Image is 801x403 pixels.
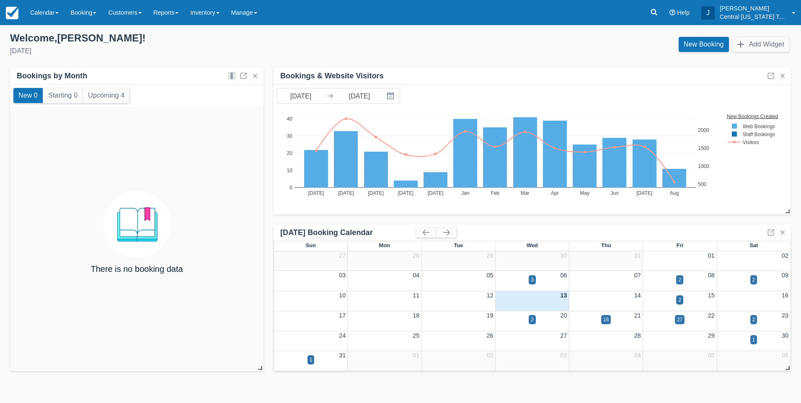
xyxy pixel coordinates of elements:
a: 30 [561,252,567,259]
a: 14 [634,292,641,299]
a: 21 [634,312,641,319]
span: Thu [601,242,611,248]
div: Bookings by Month [17,71,88,81]
img: booking.png [103,191,171,258]
a: 08 [708,272,715,279]
a: 05 [708,352,715,359]
a: 05 [486,272,493,279]
span: Fri [677,242,684,248]
div: 16 [603,316,609,323]
button: New 0 [13,88,43,103]
button: Add Widget [732,37,789,52]
a: 28 [634,332,641,339]
a: 03 [561,352,567,359]
button: Interact with the calendar and add the check-in date for your trip. [383,88,400,103]
a: 11 [413,292,419,299]
span: Sat [749,242,758,248]
div: Welcome , [PERSON_NAME] ! [10,32,394,44]
a: 03 [339,272,346,279]
a: 17 [339,312,346,319]
a: 01 [413,352,419,359]
a: 24 [339,332,346,339]
a: 26 [486,332,493,339]
div: 2 [752,316,755,323]
a: 04 [413,272,419,279]
input: Start Date [277,88,324,103]
a: 06 [782,352,788,359]
span: Wed [527,242,538,248]
div: J [701,6,715,20]
a: 31 [634,252,641,259]
a: 25 [413,332,419,339]
a: 23 [782,312,788,319]
a: 27 [561,332,567,339]
button: Upcoming 4 [83,88,129,103]
a: 13 [561,292,567,299]
div: 27 [677,316,682,323]
a: 29 [708,332,715,339]
span: Help [677,9,690,16]
a: 28 [413,252,419,259]
a: 06 [561,272,567,279]
a: 01 [708,252,715,259]
p: [PERSON_NAME] [720,4,787,13]
p: Central [US_STATE] Tours [720,13,787,21]
div: 2 [531,316,534,323]
div: 2 [678,296,681,304]
a: 09 [782,272,788,279]
a: 15 [708,292,715,299]
div: [DATE] Booking Calendar [280,228,416,238]
a: 12 [486,292,493,299]
h4: There is no booking data [90,264,183,274]
span: Mon [379,242,390,248]
a: 30 [782,332,788,339]
text: New Bookings Created [728,113,779,119]
a: 04 [634,352,641,359]
a: 16 [782,292,788,299]
a: 02 [782,252,788,259]
a: 31 [339,352,346,359]
div: [DATE] [10,46,394,56]
i: Help [669,10,675,15]
a: 07 [634,272,641,279]
a: 20 [561,312,567,319]
span: Tue [454,242,463,248]
a: 18 [413,312,419,319]
div: 1 [310,356,313,364]
a: 22 [708,312,715,319]
img: checkfront-main-nav-mini-logo.png [6,7,18,19]
div: Bookings & Website Visitors [280,71,384,81]
a: 02 [486,352,493,359]
div: 2 [752,276,755,284]
div: 3 [531,276,534,284]
a: New Booking [679,37,729,52]
span: Sun [305,242,315,248]
div: 1 [752,336,755,344]
a: 19 [486,312,493,319]
button: Starting 0 [43,88,83,103]
a: 27 [339,252,346,259]
a: 10 [339,292,346,299]
a: 29 [486,252,493,259]
input: End Date [336,88,383,103]
div: 2 [678,276,681,284]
